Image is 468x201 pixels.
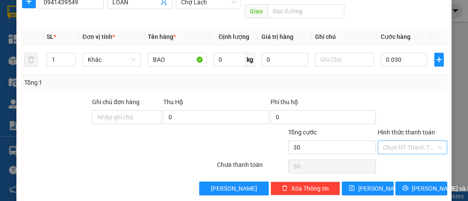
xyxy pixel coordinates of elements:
[342,182,394,195] button: save[PERSON_NAME]
[148,53,207,67] input: VD: Bàn, Ghế
[199,182,269,195] button: [PERSON_NAME]
[163,99,183,105] span: Thu Hộ
[402,185,408,192] span: printer
[435,56,443,63] span: plus
[24,53,38,67] button: delete
[245,4,267,18] span: Giao
[261,33,293,40] span: Giá trị hàng
[282,185,288,192] span: delete
[288,129,317,136] span: Tổng cước
[92,99,140,105] label: Ghi chú đơn hàng
[148,33,176,40] span: Tên hàng
[312,29,377,45] th: Ghi chú
[381,33,411,40] span: Cước hàng
[378,129,435,136] label: Hình thức thanh toán
[47,33,54,40] span: SL
[216,160,287,175] div: Chưa thanh toán
[83,33,115,40] span: Đơn vị tính
[92,110,162,124] input: Ghi chú đơn hàng
[261,53,308,67] input: 0
[291,184,329,193] span: Xóa Thông tin
[271,182,340,195] button: deleteXóa Thông tin
[358,184,404,193] span: [PERSON_NAME]
[271,97,376,110] div: Phí thu hộ
[267,4,344,18] input: Dọc đường
[211,184,257,193] span: [PERSON_NAME]
[219,33,249,40] span: Định lượng
[246,53,255,67] span: kg
[395,182,447,195] button: printer[PERSON_NAME] và In
[315,53,374,67] input: Ghi Chú
[88,53,136,66] span: Khác
[24,78,181,87] div: Tổng: 1
[434,53,444,67] button: plus
[349,185,355,192] span: save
